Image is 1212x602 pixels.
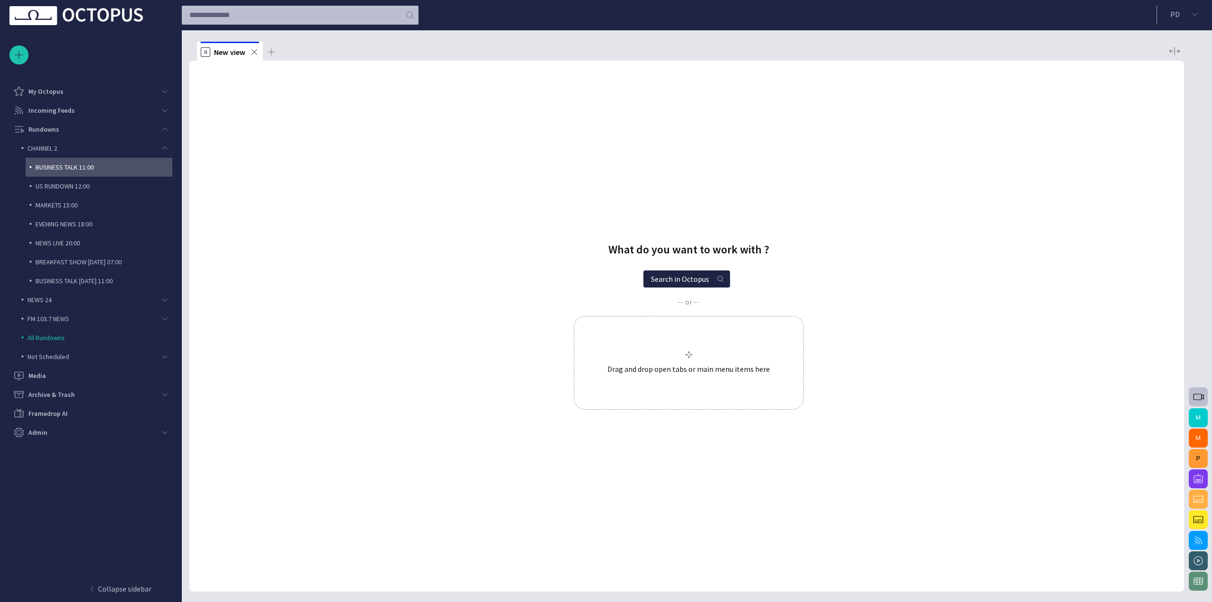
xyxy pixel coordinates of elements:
div: BUSINESS TALK [DATE] 11:00 [26,271,172,290]
div: BREAKFAST SHOW [DATE] 07:00 [26,252,172,271]
p: BUSINESS TALK 11:00 [36,162,172,172]
button: Collapse sidebar [13,579,167,598]
div: NEWS LIVE 20:00 [26,234,172,252]
ul: main menu [9,82,172,579]
p: -- or -- [678,297,699,306]
button: M [1189,408,1208,427]
button: P [1189,449,1208,468]
h2: What do you want to work with ? [608,243,769,256]
div: EVENING NEWS 18:00 [26,215,172,234]
p: Admin [28,428,47,437]
div: BUSINESS TALK 11:00 [26,158,172,177]
p: MARKETS 15:00 [36,200,172,210]
p: Media [28,371,46,380]
img: Octopus News Room [9,6,143,25]
p: Archive & Trash [28,390,75,399]
p: Rundowns [28,125,59,134]
div: NNew view [197,42,263,61]
p: NEWS LIVE 20:00 [36,238,172,248]
button: M [1189,429,1208,448]
p: BREAKFAST SHOW [DATE] 07:00 [36,257,172,267]
p: Not Scheduled [27,352,163,361]
p: US RUNDOWN 12:00 [36,181,172,191]
button: PD [1163,6,1206,23]
p: NEWS 24 [27,295,163,305]
p: Incoming Feeds [28,106,75,115]
span: New view [214,47,246,57]
p: My Octopus [28,87,63,96]
p: N [201,47,210,57]
p: EVENING NEWS 18:00 [36,219,172,229]
div: US RUNDOWN 12:00 [26,177,172,196]
div: MARKETS 15:00 [26,196,172,215]
p: Framedrop AI [28,409,68,418]
p: All Rundowns [27,333,172,342]
p: Collapse sidebar [96,583,157,594]
p: BUSINESS TALK [DATE] 11:00 [36,276,172,286]
p: FM 103.7 NEWS [27,314,163,323]
p: P D [1170,9,1180,20]
button: Search in Octopus [643,270,730,288]
p: CHANNEL 2 [27,144,163,153]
